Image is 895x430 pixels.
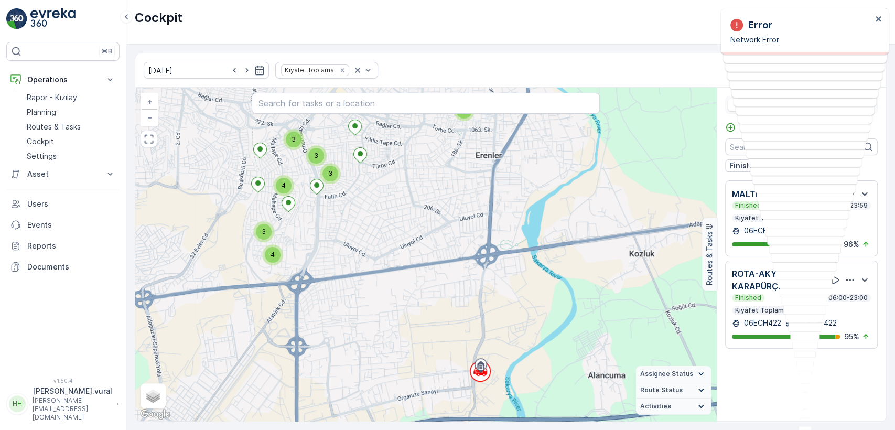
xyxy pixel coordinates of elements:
summary: Assignee Status [636,366,711,382]
a: Cockpit [23,134,120,149]
img: Google [138,407,172,421]
span: − [147,113,153,122]
p: Events [27,220,115,230]
button: Finished (2) [725,159,777,172]
p: [PERSON_NAME][EMAIL_ADDRESS][DOMAIN_NAME] [33,396,112,422]
div: 4 [262,244,283,265]
p: 95 % [844,331,859,342]
p: 06ECH422 [742,225,781,236]
p: Reports [27,241,115,251]
p: ROTA-AKYAZI-KARAPÜRÇEK [732,267,814,293]
span: Activities [640,402,671,411]
span: Assignee Status [640,370,693,378]
a: Users [6,193,120,214]
span: 3 [328,169,332,177]
a: Settings [23,149,120,164]
p: 96 % [844,239,859,250]
p: Error [748,18,772,33]
a: Add Ad Hoc Route [725,122,805,133]
div: 3 [283,129,304,150]
summary: Activities [636,399,711,415]
p: Routes & Tasks [704,232,715,286]
p: Finished [734,201,762,210]
p: Rapor - Kızılay [27,92,77,103]
p: Operations [27,74,99,85]
a: Open this area in Google Maps (opens a new window) [138,407,172,421]
a: Events [6,214,120,235]
p: Kıyafet Toplama [734,306,789,315]
div: 4 [273,175,294,196]
summary: Route Status [636,382,711,399]
p: Finished [734,294,762,302]
a: Layers [142,384,165,407]
input: Search for tasks or a location [252,93,600,114]
p: 06:00-23:00 [827,294,869,302]
p: Cockpit [27,136,54,147]
p: Network Error [730,35,872,45]
div: HH [9,395,26,412]
a: Reports [6,235,120,256]
p: ⌘B [102,47,112,56]
div: Remove Kıyafet Toplama [337,66,348,74]
p: Asset [27,169,99,179]
p: Cockpit [135,9,182,26]
span: v 1.50.4 [6,378,120,384]
span: 4 [271,251,275,259]
button: Asset [6,164,120,185]
span: 3 [292,135,296,143]
p: [PERSON_NAME].vural [33,386,112,396]
span: 3 [314,152,318,159]
button: close [875,15,882,25]
div: 3 [320,163,341,184]
p: Routes & Tasks [27,122,81,132]
a: Routes & Tasks [23,120,120,134]
input: dd/mm/yyyy [144,62,269,79]
img: logo [6,8,27,29]
a: Zoom Out [142,110,157,125]
p: Documents [27,262,115,272]
p: Planning [27,107,56,117]
div: 3 [253,221,274,242]
a: Zoom In [142,94,157,110]
p: 06ECH422 [742,318,781,328]
p: Kıyafet Toplama [734,214,789,222]
a: Rapor - Kızılay [23,90,120,105]
img: logo_light-DOdMpM7g.png [30,8,76,29]
a: Documents [6,256,120,277]
span: 4 [282,181,286,189]
div: Kıyafet Toplama [282,65,336,75]
button: Operations [6,69,120,90]
p: Users [27,199,115,209]
input: Search Routes [725,138,878,155]
p: MALTEPE [732,188,771,200]
div: 3 [306,145,327,166]
a: Planning [23,105,120,120]
span: + [147,97,152,106]
span: 3 [262,228,266,235]
button: HH[PERSON_NAME].vural[PERSON_NAME][EMAIL_ADDRESS][DOMAIN_NAME] [6,386,120,422]
p: Finished (2) [729,160,772,171]
span: Route Status [640,386,683,394]
p: Settings [27,151,57,162]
